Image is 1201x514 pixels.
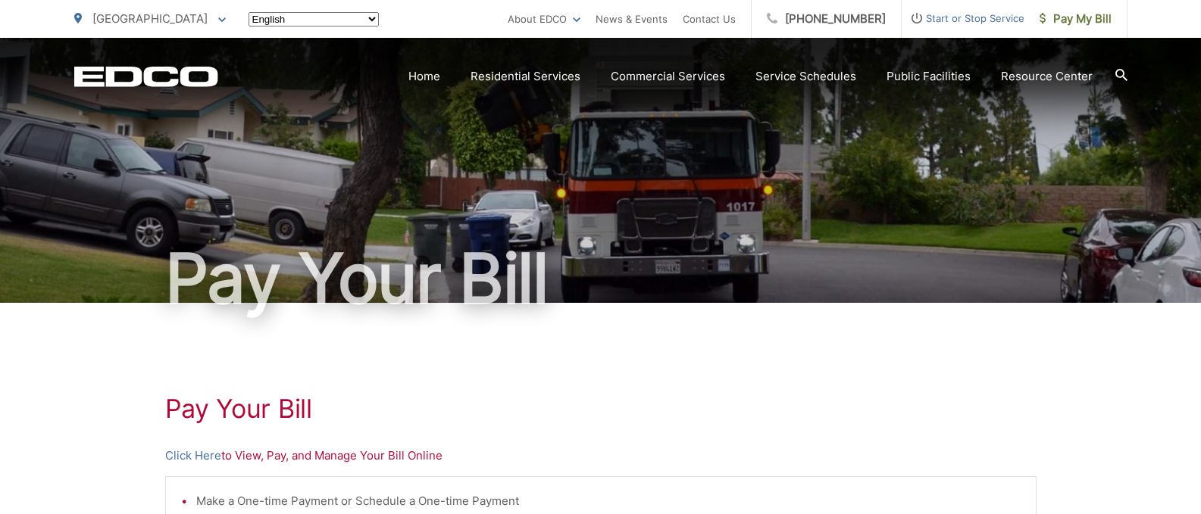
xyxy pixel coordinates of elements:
[1001,67,1093,86] a: Resource Center
[165,447,221,465] a: Click Here
[196,492,1021,510] li: Make a One-time Payment or Schedule a One-time Payment
[508,10,580,28] a: About EDCO
[471,67,580,86] a: Residential Services
[1040,10,1112,28] span: Pay My Bill
[596,10,668,28] a: News & Events
[755,67,856,86] a: Service Schedules
[165,447,1037,465] p: to View, Pay, and Manage Your Bill Online
[92,11,208,26] span: [GEOGRAPHIC_DATA]
[165,394,1037,424] h1: Pay Your Bill
[887,67,971,86] a: Public Facilities
[408,67,440,86] a: Home
[249,12,379,26] select: Select a language
[74,66,218,87] a: EDCD logo. Return to the homepage.
[74,241,1128,316] h1: Pay Your Bill
[611,67,725,86] a: Commercial Services
[683,10,736,28] a: Contact Us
